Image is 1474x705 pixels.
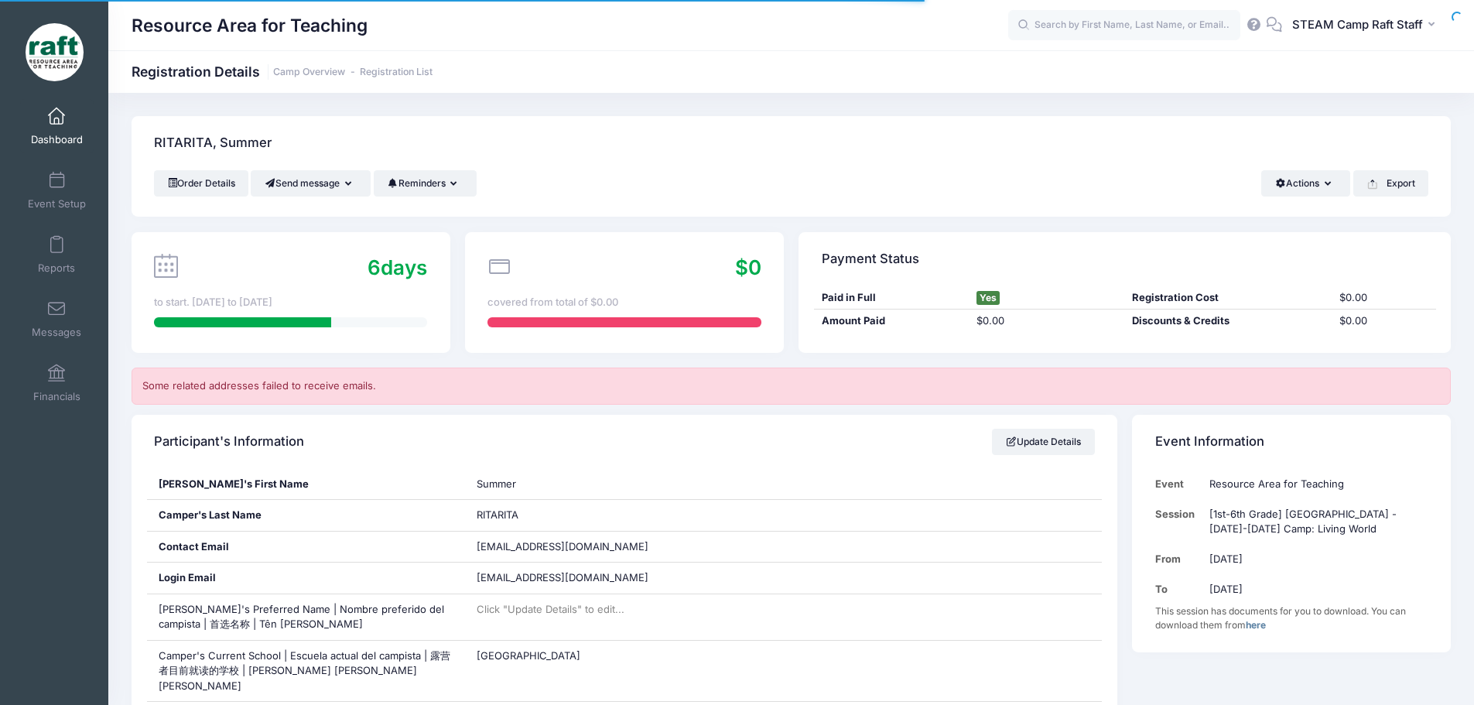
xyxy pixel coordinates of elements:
[20,356,94,410] a: Financials
[477,570,670,586] span: [EMAIL_ADDRESS][DOMAIN_NAME]
[1246,619,1266,631] a: here
[477,540,648,553] span: [EMAIL_ADDRESS][DOMAIN_NAME]
[154,170,248,197] a: Order Details
[1125,313,1332,329] div: Discounts & Credits
[1155,604,1428,632] div: This session has documents for you to download. You can download them from
[147,594,466,640] div: [PERSON_NAME]'s Preferred Name | Nombre preferido del campista | 首选名称 | Tên [PERSON_NAME]
[822,237,919,281] h4: Payment Status
[132,368,1451,405] div: Some related addresses failed to receive emails.
[26,23,84,81] img: Resource Area for Teaching
[1292,16,1423,33] span: STEAM Camp Raft Staff
[32,326,81,339] span: Messages
[1155,419,1264,464] h4: Event Information
[1353,170,1428,197] button: Export
[20,99,94,153] a: Dashboard
[374,170,477,197] button: Reminders
[735,255,761,279] span: $0
[1125,290,1332,306] div: Registration Cost
[1155,469,1202,499] td: Event
[1202,574,1428,604] td: [DATE]
[20,163,94,217] a: Event Setup
[1155,544,1202,574] td: From
[38,262,75,275] span: Reports
[154,295,427,310] div: to start. [DATE] to [DATE]
[154,419,304,464] h4: Participant's Information
[1202,499,1428,545] td: [1st-6th Grade] [GEOGRAPHIC_DATA] - [DATE]-[DATE] Camp: Living World
[1202,544,1428,574] td: [DATE]
[147,532,466,563] div: Contact Email
[970,313,1125,329] div: $0.00
[147,563,466,594] div: Login Email
[814,313,970,329] div: Amount Paid
[477,649,580,662] span: [GEOGRAPHIC_DATA]
[132,63,433,80] h1: Registration Details
[28,197,86,210] span: Event Setup
[31,133,83,146] span: Dashboard
[368,255,381,279] span: 6
[814,290,970,306] div: Paid in Full
[1261,170,1350,197] button: Actions
[477,508,518,521] span: RITARITA
[147,500,466,531] div: Camper's Last Name
[992,429,1095,455] a: Update Details
[1008,10,1240,41] input: Search by First Name, Last Name, or Email...
[147,469,466,500] div: [PERSON_NAME]'s First Name
[477,477,516,490] span: Summer
[976,291,1000,305] span: Yes
[1332,290,1436,306] div: $0.00
[20,228,94,282] a: Reports
[1155,574,1202,604] td: To
[273,67,345,78] a: Camp Overview
[154,121,272,166] h4: RITARITA, Summer
[132,8,368,43] h1: Resource Area for Teaching
[147,641,466,702] div: Camper's Current School | Escuela actual del campista | 露营者目前就读的学校 | [PERSON_NAME] [PERSON_NAME] ...
[1155,499,1202,545] td: Session
[487,295,761,310] div: covered from total of $0.00
[360,67,433,78] a: Registration List
[477,603,624,615] span: Click "Update Details" to edit...
[1202,469,1428,499] td: Resource Area for Teaching
[1332,313,1436,329] div: $0.00
[1282,8,1451,43] button: STEAM Camp Raft Staff
[20,292,94,346] a: Messages
[251,170,371,197] button: Send message
[33,390,80,403] span: Financials
[368,252,427,282] div: days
